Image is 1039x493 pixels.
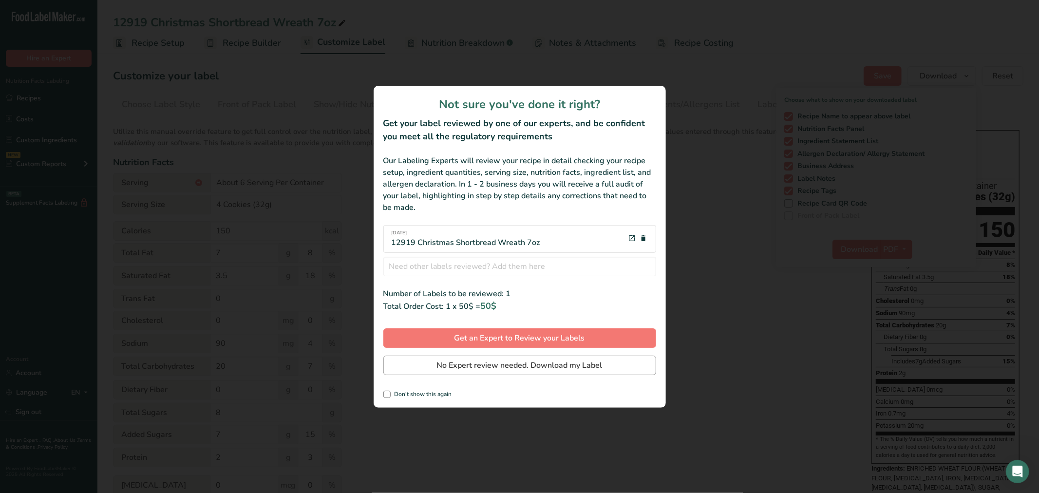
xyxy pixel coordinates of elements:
button: Get an Expert to Review your Labels [383,328,656,348]
span: Don't show this again [391,391,452,398]
div: Total Order Cost: 1 x 50$ = [383,300,656,313]
span: [DATE] [392,229,540,237]
iframe: Intercom live chat [1006,460,1029,483]
input: Need other labels reviewed? Add them here [383,257,656,276]
span: 50$ [481,300,497,312]
h2: Get your label reviewed by one of our experts, and be confident you meet all the regulatory requi... [383,117,656,143]
div: Number of Labels to be reviewed: 1 [383,288,656,300]
span: Get an Expert to Review your Labels [454,332,585,344]
button: No Expert review needed. Download my Label [383,356,656,375]
div: 12919 Christmas Shortbread Wreath 7oz [392,229,540,248]
div: Our Labeling Experts will review your recipe in detail checking your recipe setup, ingredient qua... [383,155,656,213]
span: No Expert review needed. Download my Label [437,360,603,371]
h1: Not sure you've done it right? [383,95,656,113]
